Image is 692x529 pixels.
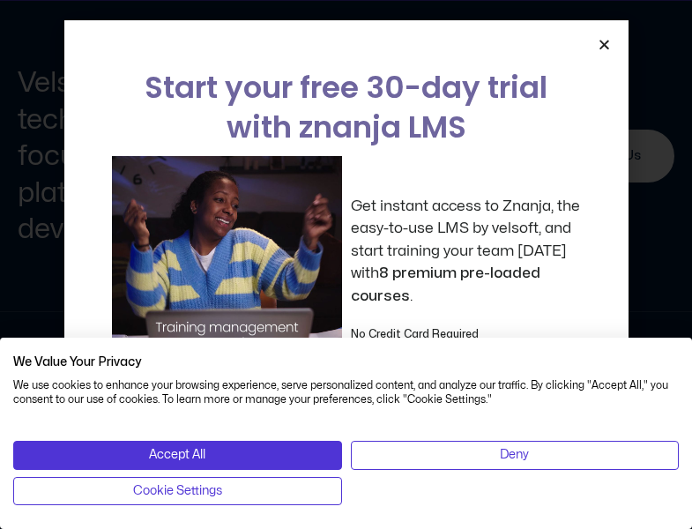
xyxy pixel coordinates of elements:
span: Cookie Settings [133,481,222,501]
strong: 8 premium pre-loaded courses [351,265,540,303]
a: Close [598,38,611,51]
button: Accept all cookies [13,441,342,469]
img: a woman sitting at her laptop dancing [112,156,342,386]
button: Deny all cookies [351,441,680,469]
p: We use cookies to enhance your browsing experience, serve personalized content, and analyze our t... [13,378,679,408]
span: Deny [500,445,529,465]
h2: We Value Your Privacy [13,354,679,370]
button: Adjust cookie preferences [13,477,342,505]
h2: Start your free 30-day trial with znanja LMS [112,68,581,147]
p: Get instant access to Znanja, the easy-to-use LMS by velsoft, and start training your team [DATE]... [351,195,581,308]
span: Accept All [149,445,205,465]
